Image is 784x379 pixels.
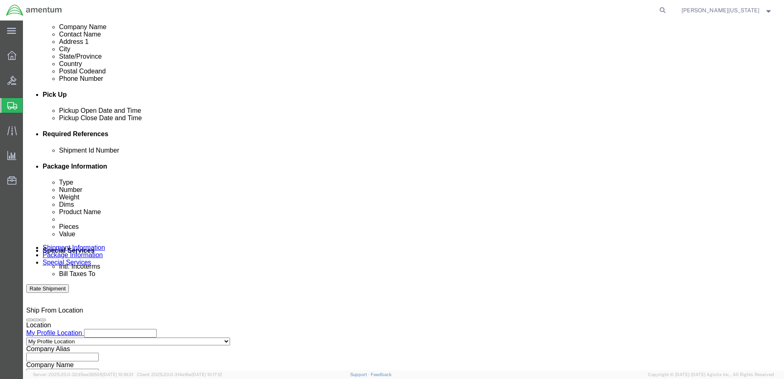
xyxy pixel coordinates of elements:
button: [PERSON_NAME][US_STATE] [681,5,773,15]
iframe: FS Legacy Container [23,21,784,370]
a: Support [350,372,371,377]
span: Server: 2025.20.0-32d5ea39505 [33,372,133,377]
img: logo [6,4,62,16]
span: [DATE] 10:17:12 [191,372,222,377]
span: Client: 2025.20.0-314a16e [137,372,222,377]
span: Copyright © [DATE]-[DATE] Agistix Inc., All Rights Reserved [648,371,774,378]
span: Andrew Washington [681,6,759,15]
a: Feedback [371,372,392,377]
span: [DATE] 10:18:31 [103,372,133,377]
